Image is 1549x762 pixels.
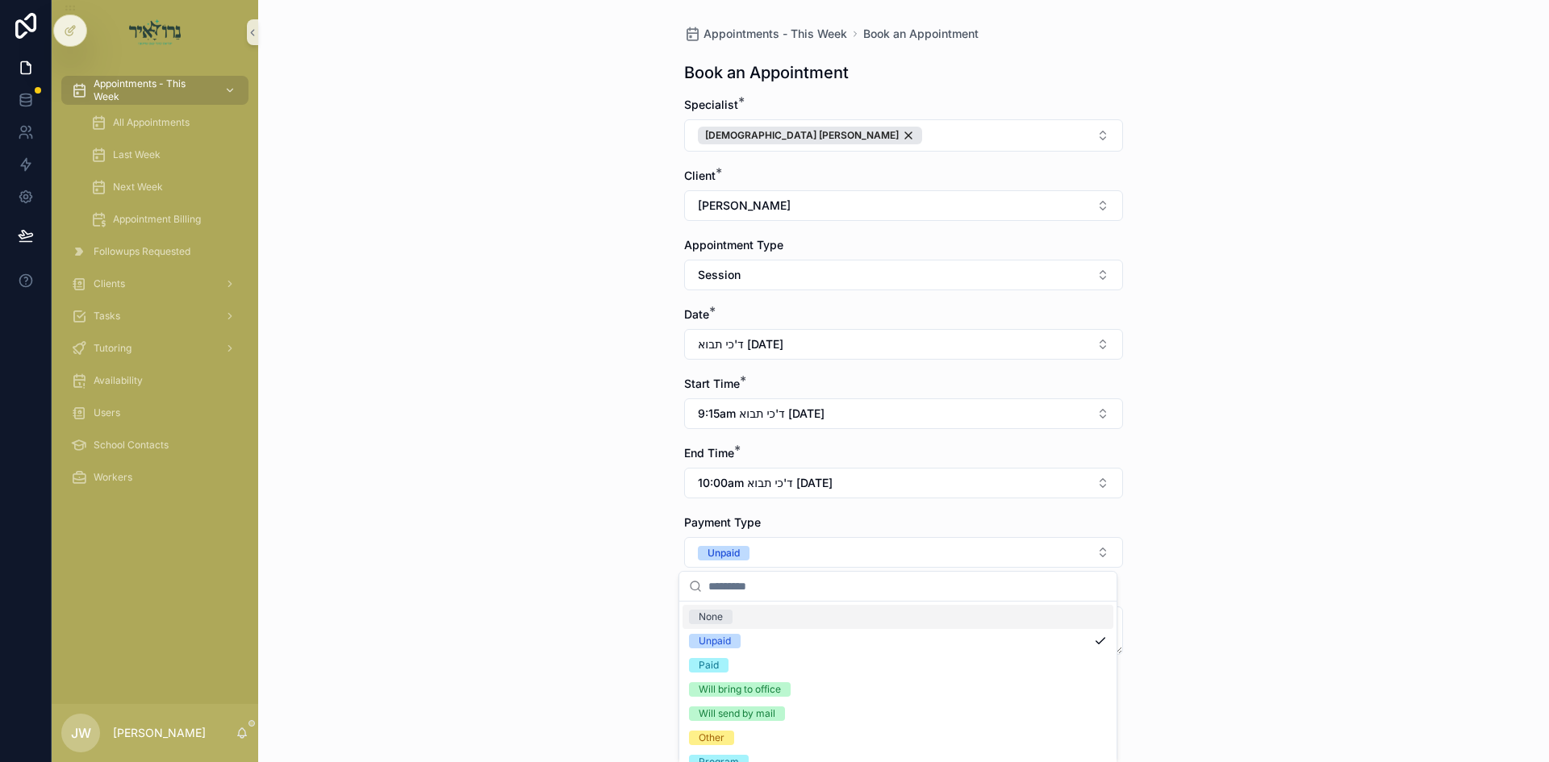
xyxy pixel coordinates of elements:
[61,334,248,363] a: Tutoring
[81,205,248,234] a: Appointment Billing
[684,119,1123,152] button: Select Button
[698,475,833,491] span: 10:00am ד'כי תבוא [DATE]
[94,277,125,290] span: Clients
[699,731,724,745] div: Other
[113,116,190,129] span: All Appointments
[113,213,201,226] span: Appointment Billing
[94,77,211,103] span: Appointments - This Week
[81,140,248,169] a: Last Week
[684,61,849,84] h1: Book an Appointment
[684,238,783,252] span: Appointment Type
[698,127,922,144] button: Unselect 412
[71,723,91,743] span: JW
[94,406,120,419] span: Users
[61,398,248,427] a: Users
[698,198,791,214] span: [PERSON_NAME]
[684,329,1123,360] button: Select Button
[94,245,190,258] span: Followups Requested
[129,19,182,45] img: App logo
[81,108,248,137] a: All Appointments
[52,65,258,513] div: scrollable content
[94,310,120,323] span: Tasks
[94,342,132,355] span: Tutoring
[61,463,248,492] a: Workers
[684,377,740,390] span: Start Time
[61,366,248,395] a: Availability
[684,190,1123,221] button: Select Button
[708,546,740,560] div: Unpaid
[684,26,847,42] a: Appointments - This Week
[94,374,143,387] span: Availability
[698,336,783,352] span: ד'כי תבוא [DATE]
[699,634,731,648] div: Unpaid
[699,706,775,721] div: Will send by mail
[698,267,741,283] span: Session
[113,181,163,194] span: Next Week
[94,471,132,484] span: Workers
[684,260,1123,290] button: Select Button
[684,446,734,460] span: End Time
[81,173,248,202] a: Next Week
[61,269,248,298] a: Clients
[61,302,248,331] a: Tasks
[113,148,161,161] span: Last Week
[684,537,1123,568] button: Select Button
[699,658,719,672] div: Paid
[698,406,825,422] span: 9:15am ד'כי תבוא [DATE]
[705,129,899,142] span: [DEMOGRAPHIC_DATA] [PERSON_NAME]
[699,610,723,624] div: None
[863,26,979,42] a: Book an Appointment
[684,398,1123,429] button: Select Button
[699,682,781,697] div: Will bring to office
[61,237,248,266] a: Followups Requested
[704,26,847,42] span: Appointments - This Week
[94,439,169,452] span: School Contacts
[684,468,1123,498] button: Select Button
[61,76,248,105] a: Appointments - This Week
[684,98,738,111] span: Specialist
[113,725,206,741] p: [PERSON_NAME]
[684,515,761,529] span: Payment Type
[61,431,248,460] a: School Contacts
[684,169,716,182] span: Client
[684,307,709,321] span: Date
